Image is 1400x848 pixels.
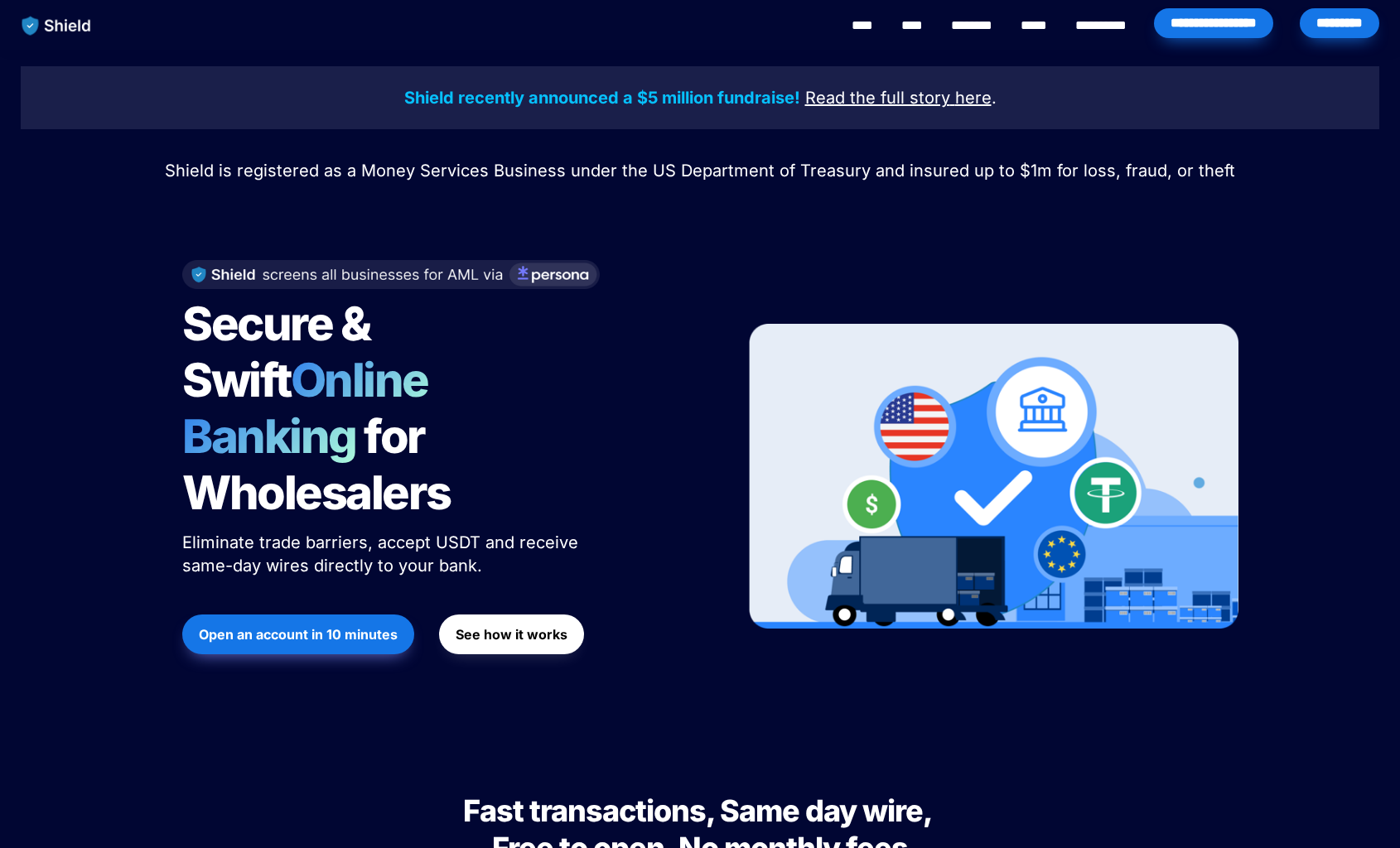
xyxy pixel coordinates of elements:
[439,614,584,654] button: See how it works
[182,408,451,521] span: for Wholesalers
[182,606,414,662] a: Open an account in 10 minutes
[182,296,378,408] span: Secure & Swift
[182,532,583,576] span: Eliminate trade barriers, accept USDT and receive same-day wires directly to your bank.
[404,88,800,108] strong: Shield recently announced a $5 million fundraise!
[165,161,1235,181] span: Shield is registered as a Money Services Business under the US Department of Treasury and insured...
[14,8,99,43] img: website logo
[199,626,398,643] strong: Open an account in 10 minutes
[182,352,445,465] span: Online Banking
[805,90,950,107] a: Read the full story
[955,88,992,108] u: here
[805,88,950,108] u: Read the full story
[955,90,992,107] a: here
[456,626,567,643] strong: See how it works
[992,88,997,108] span: .
[182,614,414,654] button: Open an account in 10 minutes
[439,606,584,662] a: See how it works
